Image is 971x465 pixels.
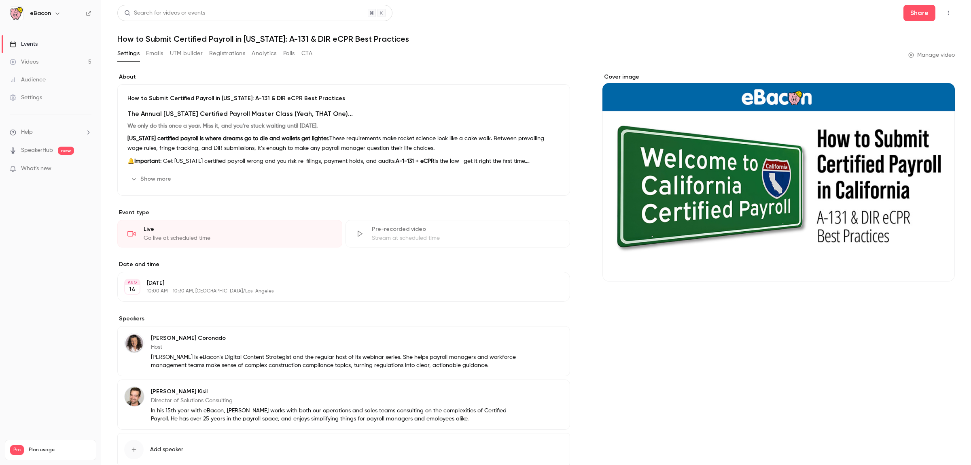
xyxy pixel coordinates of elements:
[209,47,245,60] button: Registrations
[127,156,560,166] p: 🔔 : Get [US_STATE] certified payroll wrong and you risk re-filings, payment holds, and audits. is...
[151,407,517,423] p: In his 15th year with eBacon, [PERSON_NAME] works with both our operations and sales teams consul...
[10,40,38,48] div: Events
[58,147,74,155] span: new
[10,7,23,20] img: eBacon
[372,234,560,242] div: Stream at scheduled time
[283,47,295,60] button: Polls
[10,128,91,137] li: help-dropdown-opener
[21,164,51,173] span: What's new
[117,73,570,81] label: About
[21,146,53,155] a: SpeakerHub
[146,47,163,60] button: Emails
[144,234,332,242] div: Go live at scheduled time
[151,343,517,351] p: Host
[147,279,527,287] p: [DATE]
[127,134,560,153] p: These requirements make rocket science look like a cake walk. Between prevailing wage rules, frin...
[602,73,955,81] label: Cover image
[29,447,91,453] span: Plan usage
[252,47,277,60] button: Analytics
[117,47,140,60] button: Settings
[127,136,329,141] strong: [US_STATE] certified payroll is where dreams go to die and wallets get lighter.
[124,9,205,17] div: Search for videos or events
[170,47,203,60] button: UTM builder
[134,158,160,164] strong: Important
[129,286,136,294] p: 14
[150,446,183,454] span: Add speaker
[10,94,42,102] div: Settings
[903,5,935,21] button: Share
[21,128,33,137] span: Help
[151,334,517,342] p: [PERSON_NAME] Coronado
[151,388,517,396] p: [PERSON_NAME] Kisil
[117,260,570,269] label: Date and time
[151,353,517,369] p: [PERSON_NAME] is eBacon’s Digital Content Strategist and the regular host of its webinar series. ...
[117,34,955,44] h1: How to Submit Certified Payroll in [US_STATE]: A-131 & DIR eCPR Best Practices
[10,76,46,84] div: Audience
[127,173,176,186] button: Show more
[117,315,570,323] label: Speakers
[908,51,955,59] a: Manage video
[117,326,570,376] div: Shawna Coronado[PERSON_NAME] CoronadoHost[PERSON_NAME] is eBacon’s Digital Content Strategist and...
[372,225,560,233] div: Pre-recorded video
[602,73,955,282] section: Cover image
[396,158,435,164] strong: A-1-131 + eCPR
[10,58,38,66] div: Videos
[147,288,527,294] p: 10:00 AM - 10:30 AM, [GEOGRAPHIC_DATA]/Los_Angeles
[10,445,24,455] span: Pro
[125,387,144,406] img: Brian Kisil
[30,9,51,17] h6: eBacon
[346,220,570,247] div: Pre-recorded videoStream at scheduled time
[127,123,318,129] strong: We only do this once a year. Miss it, and you're stuck waiting until [DATE].
[117,209,570,217] p: Event type
[151,397,517,405] p: Director of Solutions Consulting
[125,279,140,285] div: AUG
[117,380,570,430] div: Brian Kisil[PERSON_NAME] KisilDirector of Solutions ConsultingIn his 15th year with eBacon, [PERS...
[117,220,342,247] div: LiveGo live at scheduled time
[127,94,560,102] p: How to Submit Certified Payroll in [US_STATE]: A-131 & DIR eCPR Best Practices
[301,47,312,60] button: CTA
[127,110,353,117] strong: The Annual [US_STATE] Certified Payroll Master Class (Yeah, THAT One)...
[125,333,144,353] img: Shawna Coronado
[144,225,332,233] div: Live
